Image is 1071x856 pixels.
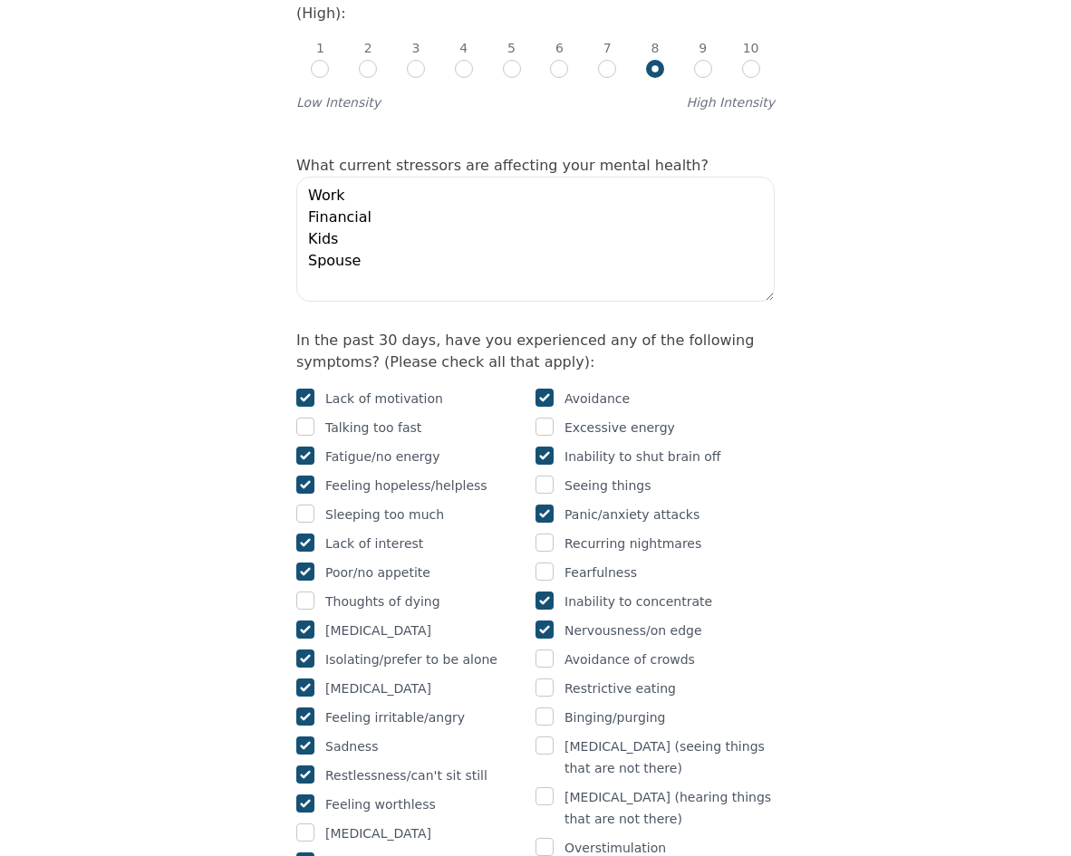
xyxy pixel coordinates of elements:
[325,620,431,641] p: [MEDICAL_DATA]
[564,736,775,779] p: [MEDICAL_DATA] (seeing things that are not there)
[564,620,702,641] p: Nervousness/on edge
[651,39,660,57] p: 8
[564,707,665,728] p: Binging/purging
[564,591,712,612] p: Inability to concentrate
[686,93,775,111] label: High Intensity
[325,765,487,786] p: Restlessness/can't sit still
[325,707,465,728] p: Feeling irritable/angry
[603,39,612,57] p: 7
[564,562,637,583] p: Fearfulness
[325,591,440,612] p: Thoughts of dying
[564,504,700,525] p: Panic/anxiety attacks
[459,39,468,57] p: 4
[325,736,378,757] p: Sadness
[325,504,444,525] p: Sleeping too much
[325,822,431,844] p: [MEDICAL_DATA]
[296,157,709,174] label: What current stressors are affecting your mental health?
[325,649,497,670] p: Isolating/prefer to be alone
[412,39,420,57] p: 3
[325,446,440,467] p: Fatigue/no energy
[325,533,423,554] p: Lack of interest
[325,562,430,583] p: Poor/no appetite
[507,39,516,57] p: 5
[296,177,775,302] textarea: Work Financial Kids Spouse
[564,533,701,554] p: Recurring nightmares
[555,39,564,57] p: 6
[564,786,775,830] p: [MEDICAL_DATA] (hearing things that are not there)
[296,332,754,370] label: In the past 30 days, have you experienced any of the following symptoms? (Please check all that a...
[564,649,695,670] p: Avoidance of crowds
[325,793,436,815] p: Feeling worthless
[325,388,443,409] p: Lack of motivation
[316,39,324,57] p: 1
[325,475,487,496] p: Feeling hopeless/helpless
[296,93,381,111] label: Low Intensity
[325,417,421,438] p: Talking too fast
[564,446,721,467] p: Inability to shut brain off
[564,388,630,409] p: Avoidance
[743,39,759,57] p: 10
[564,678,676,699] p: Restrictive eating
[564,417,675,438] p: Excessive energy
[699,39,707,57] p: 9
[564,475,651,496] p: Seeing things
[364,39,372,57] p: 2
[325,678,431,699] p: [MEDICAL_DATA]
